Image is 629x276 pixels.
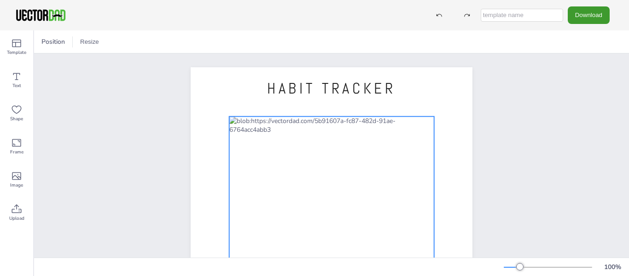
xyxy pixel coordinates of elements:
[481,9,563,22] input: template name
[568,6,610,23] button: Download
[9,215,24,222] span: Upload
[10,115,23,123] span: Shape
[601,263,623,271] div: 100 %
[10,148,23,156] span: Frame
[10,182,23,189] span: Image
[40,37,67,46] span: Position
[7,49,26,56] span: Template
[15,8,67,22] img: VectorDad-1.png
[12,82,21,89] span: Text
[76,35,103,49] button: Resize
[267,79,396,98] span: HABIT TRACKER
